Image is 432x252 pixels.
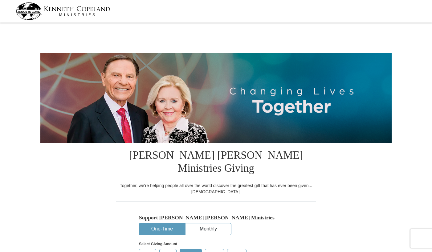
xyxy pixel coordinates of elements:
[185,223,231,235] button: Monthly
[116,182,316,195] div: Together, we're helping people all over the world discover the greatest gift that has ever been g...
[139,214,293,221] h5: Support [PERSON_NAME] [PERSON_NAME] Ministries
[116,143,316,182] h1: [PERSON_NAME] [PERSON_NAME] Ministries Giving
[139,223,185,235] button: One-Time
[139,242,177,246] strong: Select Giving Amount
[16,2,110,20] img: kcm-header-logo.svg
